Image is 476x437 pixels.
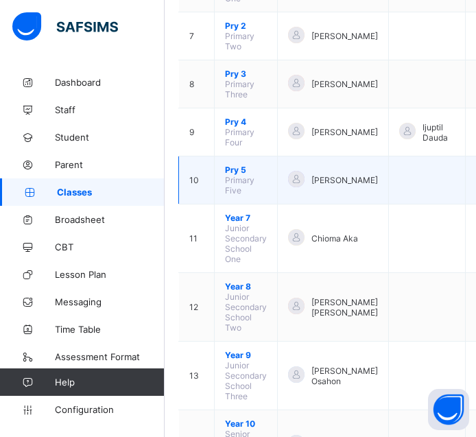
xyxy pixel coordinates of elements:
span: Junior Secondary School Three [225,360,267,401]
td: 13 [179,342,215,410]
span: Pry 4 [225,117,267,127]
span: Staff [55,104,165,115]
span: Broadsheet [55,214,165,225]
img: safsims [12,12,118,41]
span: Year 10 [225,418,267,429]
span: Assessment Format [55,351,165,362]
span: Student [55,132,165,143]
span: Parent [55,159,165,170]
span: Help [55,377,164,388]
span: Pry 5 [225,165,267,175]
span: [PERSON_NAME] [311,127,378,137]
span: [PERSON_NAME] [311,31,378,41]
span: Lesson Plan [55,269,165,280]
span: Configuration [55,404,164,415]
span: Time Table [55,324,165,335]
span: Dashboard [55,77,165,88]
span: Primary Two [225,31,254,51]
span: Year 7 [225,213,267,223]
span: Year 9 [225,350,267,360]
span: Primary Three [225,79,254,99]
span: Classes [57,187,165,198]
span: Pry 3 [225,69,267,79]
span: CBT [55,241,165,252]
span: [PERSON_NAME] [311,79,378,89]
span: Ijuptil Dauda [423,122,455,143]
td: 7 [179,12,215,60]
td: 12 [179,273,215,342]
td: 10 [179,156,215,204]
span: Primary Five [225,175,254,196]
span: Junior Secondary School One [225,223,267,264]
button: Open asap [428,389,469,430]
span: [PERSON_NAME] [PERSON_NAME] [311,297,378,318]
span: Pry 2 [225,21,267,31]
span: Chioma Aka [311,233,358,244]
td: 8 [179,60,215,108]
td: 11 [179,204,215,273]
td: 9 [179,108,215,156]
span: Messaging [55,296,165,307]
span: [PERSON_NAME] [311,175,378,185]
span: Primary Four [225,127,254,147]
span: Year 8 [225,281,267,292]
span: Junior Secondary School Two [225,292,267,333]
span: [PERSON_NAME] Osahon [311,366,378,386]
